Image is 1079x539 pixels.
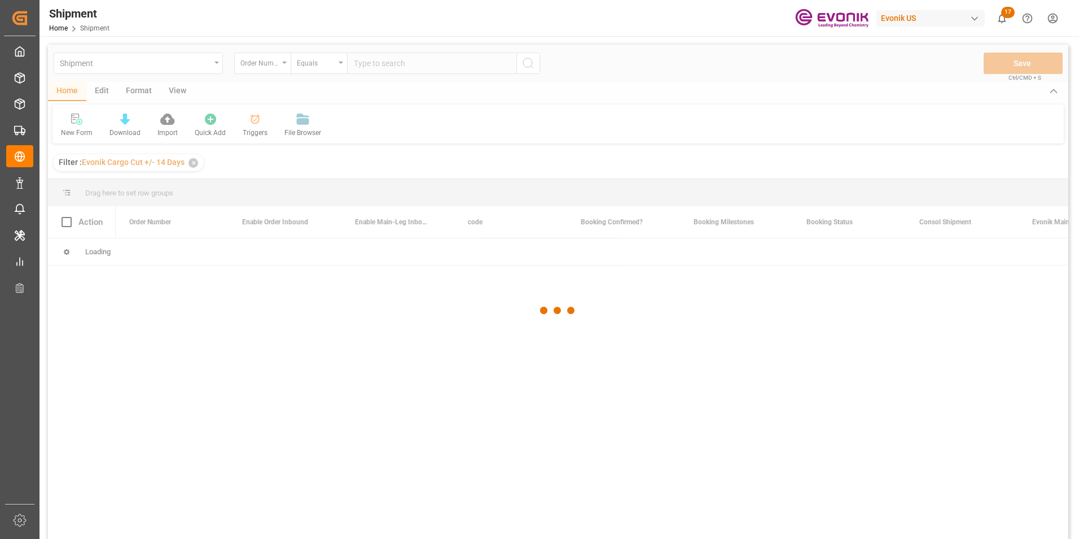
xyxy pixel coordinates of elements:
button: Help Center [1015,6,1040,31]
span: 17 [1001,7,1015,18]
button: show 17 new notifications [989,6,1015,31]
a: Home [49,24,68,32]
div: Shipment [49,5,109,22]
button: Evonik US [876,7,989,29]
img: Evonik-brand-mark-Deep-Purple-RGB.jpeg_1700498283.jpeg [795,8,869,28]
div: Evonik US [876,10,985,27]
